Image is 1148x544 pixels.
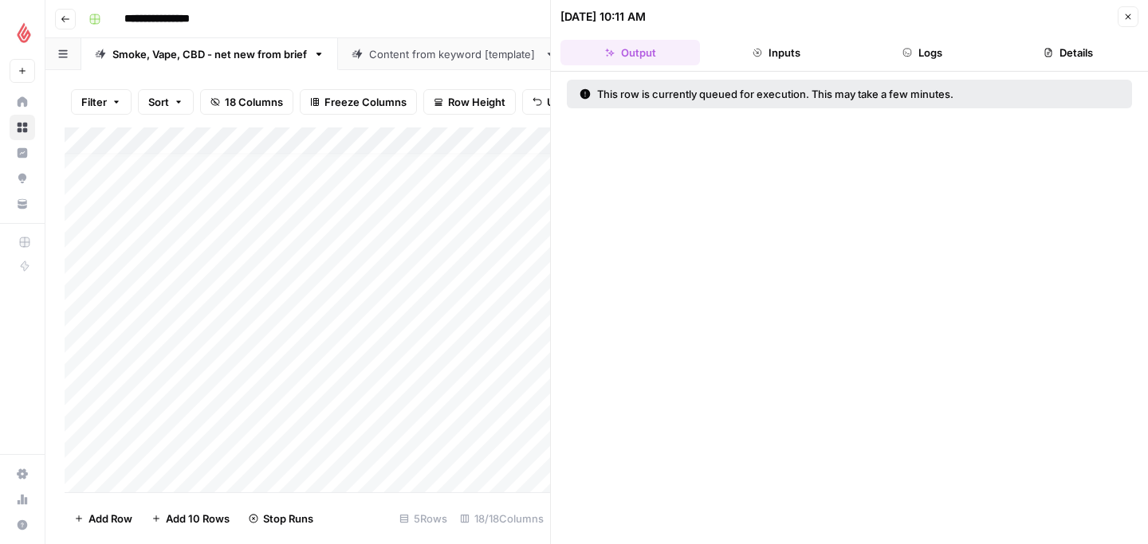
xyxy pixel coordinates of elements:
span: Stop Runs [263,511,313,526]
div: Content from keyword [template] [369,46,538,62]
div: This row is currently queued for execution. This may take a few minutes. [580,86,1036,102]
button: Add 10 Rows [142,506,239,531]
button: Add Row [65,506,142,531]
span: Sort [148,94,169,110]
a: Usage [10,487,35,512]
a: Your Data [10,191,35,217]
span: Filter [81,94,107,110]
img: Lightspeed Logo [10,18,38,47]
button: Row Height [423,89,516,115]
button: Freeze Columns [300,89,417,115]
span: Freeze Columns [324,94,407,110]
button: Undo [522,89,584,115]
a: Settings [10,461,35,487]
button: Filter [71,89,132,115]
a: Home [10,89,35,115]
span: Row Height [448,94,505,110]
a: Smoke, Vape, CBD - net new from brief [81,38,338,70]
span: Add Row [88,511,132,526]
button: Sort [138,89,194,115]
a: Insights [10,140,35,166]
div: [DATE] 10:11 AM [560,9,646,25]
a: Browse [10,115,35,140]
div: Smoke, Vape, CBD - net new from brief [112,46,307,62]
span: 18 Columns [225,94,283,110]
button: Details [999,40,1138,65]
button: Inputs [706,40,846,65]
span: Add 10 Rows [166,511,230,526]
button: Workspace: Lightspeed [10,13,35,53]
button: Stop Runs [239,506,323,531]
button: Output [560,40,700,65]
button: Help + Support [10,512,35,538]
a: Opportunities [10,166,35,191]
a: Content from keyword [template] [338,38,569,70]
button: Logs [853,40,993,65]
button: 18 Columns [200,89,293,115]
div: 5 Rows [393,506,454,531]
div: 18/18 Columns [454,506,550,531]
